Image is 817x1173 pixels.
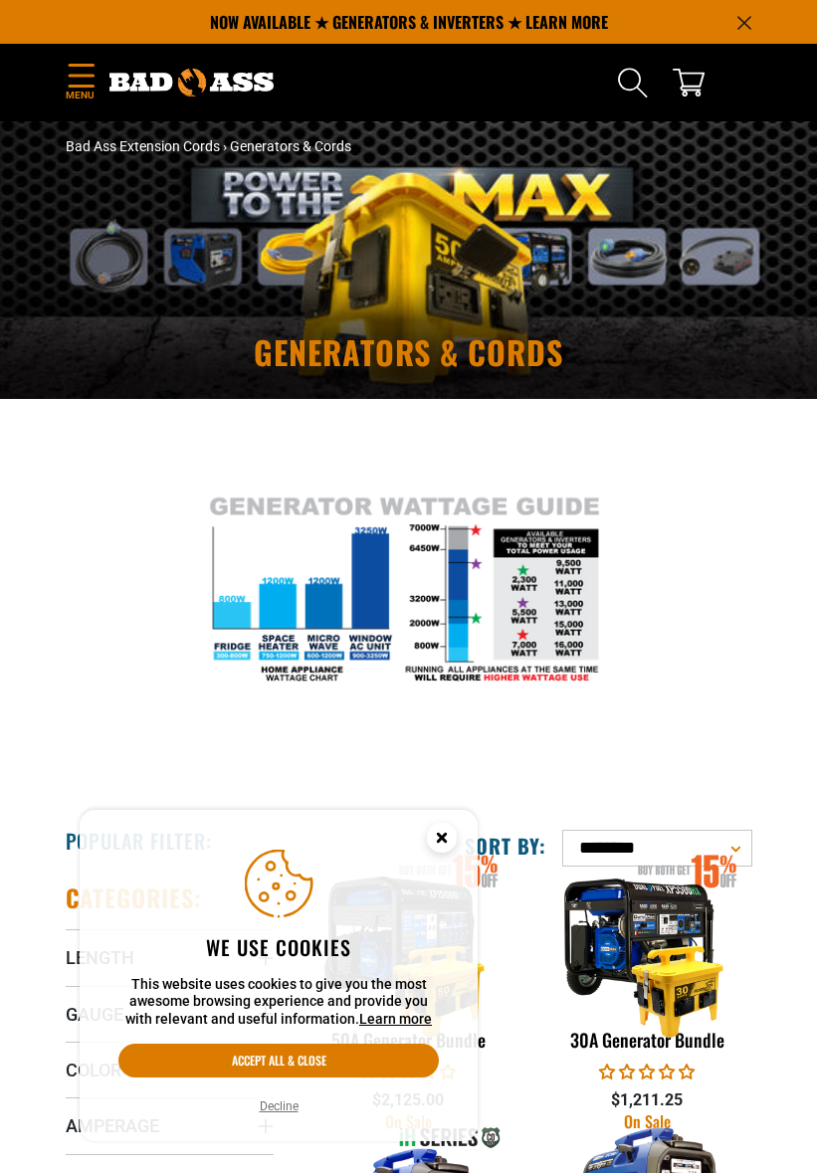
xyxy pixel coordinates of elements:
span: Color [66,1059,121,1081]
summary: Length [66,929,275,985]
summary: Gauge [66,986,275,1042]
img: 50A Generator Bundle [304,851,514,1040]
span: Gauge [66,1003,123,1026]
nav: breadcrumbs [66,136,752,157]
button: Accept all & close [118,1044,439,1077]
img: Bad Ass Extension Cords [109,69,274,97]
summary: Menu [66,60,96,106]
p: This website uses cookies to give you the most awesome browsing experience and provide you with r... [118,976,439,1029]
a: 50A Generator Bundle 50A Generator Bundle [304,882,512,1061]
div: 30A Generator Bundle [542,1031,751,1049]
button: Decline [254,1096,305,1116]
h2: Popular Filter: [66,828,212,854]
summary: Color [66,1042,275,1097]
span: Generators & Cords [230,138,351,154]
div: On Sale [542,1113,751,1129]
aside: Cookie Consent [80,810,478,1142]
a: Learn more [359,1011,432,1027]
summary: Search [617,67,649,98]
summary: Amperage [66,1097,275,1153]
h2: Categories: [66,882,203,913]
span: › [223,138,227,154]
h2: We use cookies [118,934,439,960]
span: Length [66,946,134,969]
span: Amperage [66,1114,159,1137]
h1: Generators & Cords [66,336,752,368]
label: Sort by: [465,833,546,859]
a: 30A Generator Bundle 30A Generator Bundle [542,882,751,1061]
a: Bad Ass Extension Cords [66,138,220,154]
img: 30A Generator Bundle [542,851,753,1040]
div: $1,211.25 [542,1088,751,1112]
span: Menu [66,88,96,102]
span: 0.00 stars [599,1063,695,1081]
